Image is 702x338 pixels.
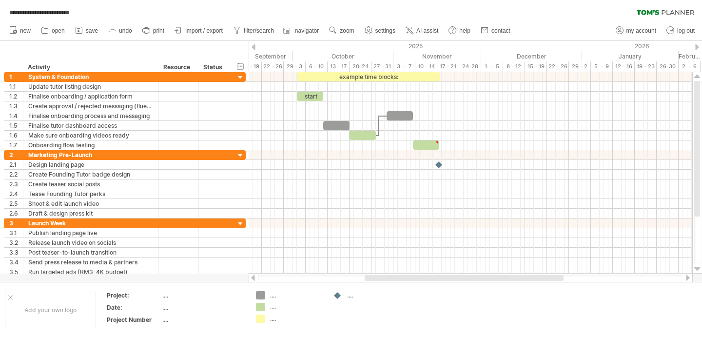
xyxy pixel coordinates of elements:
[28,150,154,159] div: Marketing Pre-Launch
[28,170,154,179] div: Create Founding Tutor badge design
[393,61,415,72] div: 3 - 7
[284,61,306,72] div: 29 - 3
[9,131,23,140] div: 1.6
[9,219,23,228] div: 3
[262,61,284,72] div: 22 - 26
[9,111,23,120] div: 1.4
[347,291,400,299] div: ....
[203,62,225,72] div: Status
[9,121,23,130] div: 1.5
[340,27,354,34] span: zoom
[28,82,154,91] div: Update tutor listing design
[28,179,154,189] div: Create teaser social posts
[350,61,371,72] div: 20-24
[295,27,319,34] span: navigator
[28,160,154,169] div: Design landing page
[153,27,164,34] span: print
[28,92,154,101] div: Finalise onboarding / application form
[107,291,160,299] div: Project:
[677,27,695,34] span: log out
[9,179,23,189] div: 2.3
[525,61,547,72] div: 15 - 19
[28,199,154,208] div: Shoot & edit launch video
[107,316,160,324] div: Project Number
[9,82,23,91] div: 1.1
[28,248,154,257] div: Post teaser-to-launch transition
[664,24,698,37] a: log out
[28,101,154,111] div: Create approval / rejected messaging (fluentcrm)
[28,267,154,277] div: Run targeted ads (RM3-4K budget)
[9,228,23,238] div: 3.1
[20,27,31,34] span: new
[240,61,262,72] div: 15 - 19
[446,24,473,37] a: help
[393,51,481,61] div: November 2025
[107,303,160,312] div: Date:
[39,24,68,37] a: open
[7,24,34,37] a: new
[371,61,393,72] div: 27 - 31
[28,209,154,218] div: Draft & design press kit
[297,72,440,81] div: example time blocks:
[569,61,591,72] div: 29 - 2
[478,24,513,37] a: contact
[162,316,244,324] div: ....
[52,27,65,34] span: open
[481,61,503,72] div: 1 - 5
[9,189,23,199] div: 2.4
[28,238,154,247] div: Release launch video on socials
[119,27,132,34] span: undo
[9,258,23,267] div: 3.4
[270,315,323,323] div: ....
[5,292,96,328] div: Add your own logo
[292,51,393,61] div: October 2025
[9,238,23,247] div: 3.2
[244,27,274,34] span: filter/search
[163,62,193,72] div: Resource
[28,111,154,120] div: Finalise onboarding process and messaging
[9,101,23,111] div: 1.3
[9,150,23,159] div: 2
[9,170,23,179] div: 2.2
[185,27,223,34] span: import / export
[28,228,154,238] div: Publish landing page live
[403,24,441,37] a: AI assist
[327,24,357,37] a: zoom
[613,61,635,72] div: 12 - 16
[328,61,350,72] div: 13 - 17
[657,61,679,72] div: 26-30
[9,248,23,257] div: 3.3
[9,140,23,150] div: 1.7
[28,121,154,130] div: Finalise tutor dashboard access
[9,72,23,81] div: 1
[415,61,437,72] div: 10 - 14
[437,61,459,72] div: 17 - 21
[375,27,395,34] span: settings
[635,61,657,72] div: 19 - 23
[162,291,244,299] div: ....
[9,267,23,277] div: 3.5
[162,303,244,312] div: ....
[613,24,659,37] a: my account
[73,24,101,37] a: save
[306,61,328,72] div: 6 - 10
[459,27,470,34] span: help
[416,27,438,34] span: AI assist
[297,92,323,101] div: start
[9,209,23,218] div: 2.6
[362,24,398,37] a: settings
[9,160,23,169] div: 2.1
[547,61,569,72] div: 22 - 26
[28,140,154,150] div: Onboarding flow testing
[28,189,154,199] div: Tease Founding Tutor perks
[28,258,154,267] div: Send press release to media & partners
[106,24,135,37] a: undo
[28,219,154,228] div: Launch Week
[28,62,153,72] div: Activity
[626,27,656,34] span: my account
[679,61,701,72] div: 2 - 6
[28,72,154,81] div: System & Foundation
[503,61,525,72] div: 8 - 12
[459,61,481,72] div: 24-28
[86,27,98,34] span: save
